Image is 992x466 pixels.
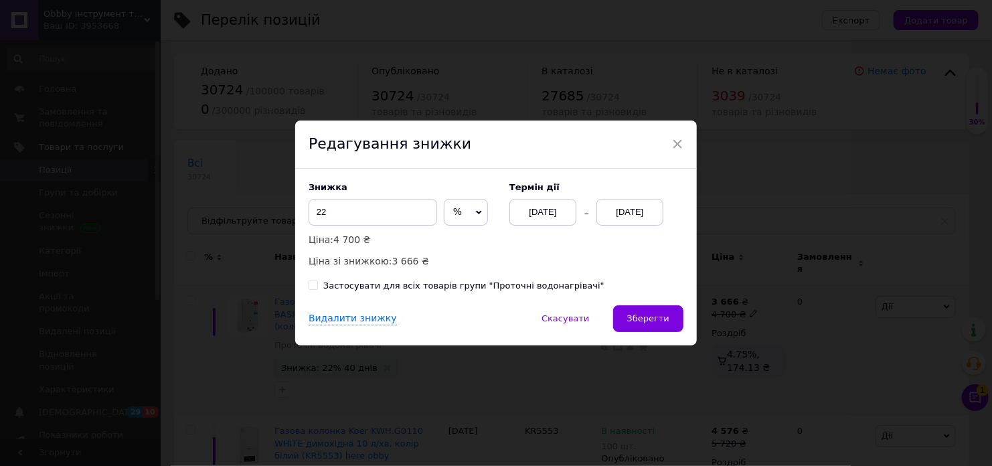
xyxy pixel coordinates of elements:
span: Редагування знижки [309,135,471,152]
div: [DATE] [509,199,576,226]
p: Ціна зі знижкою: [309,254,496,268]
div: Видалити знижку [309,312,397,326]
div: [DATE] [596,199,663,226]
div: Застосувати для всіх товарів групи "Проточні водонагрівачі" [323,280,604,292]
span: Знижка [309,182,347,192]
span: Зберегти [627,313,669,323]
button: Зберегти [613,305,683,332]
span: 3 666 ₴ [392,256,429,266]
p: Ціна: [309,232,496,247]
span: 4 700 ₴ [333,234,370,245]
input: 0 [309,199,437,226]
span: × [671,133,683,155]
span: % [453,206,462,217]
label: Термін дії [509,182,683,192]
button: Скасувати [527,305,603,332]
span: Скасувати [542,313,589,323]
